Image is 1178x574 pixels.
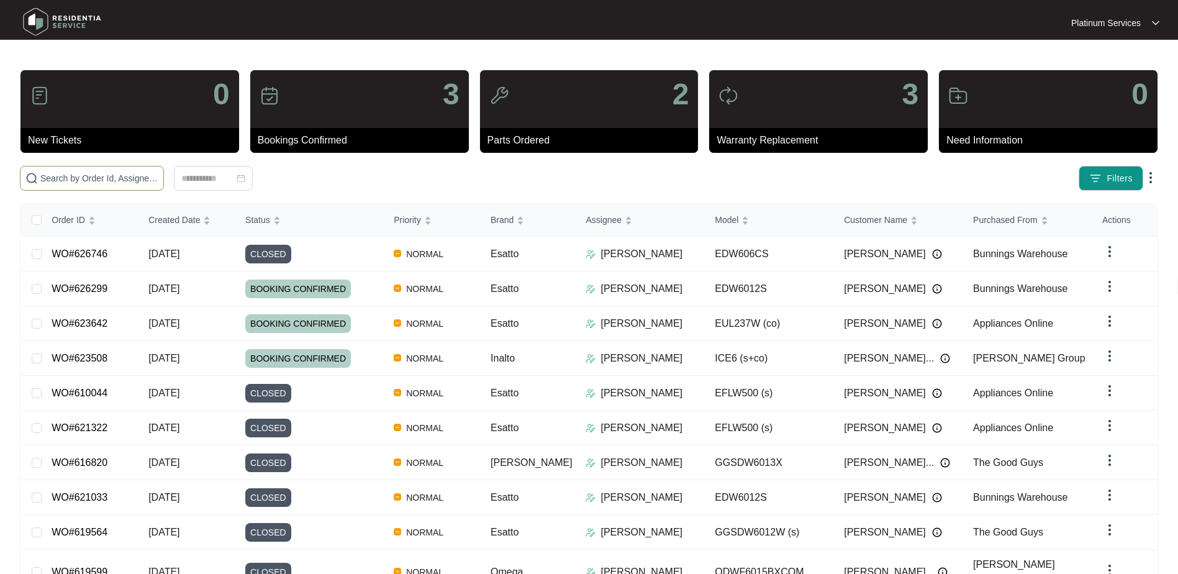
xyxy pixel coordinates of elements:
[394,354,401,362] img: Vercel Logo
[1107,172,1133,185] span: Filters
[52,388,107,398] a: WO#610044
[844,525,926,540] span: [PERSON_NAME]
[844,213,907,227] span: Customer Name
[394,285,401,292] img: Vercel Logo
[401,421,448,435] span: NORMAL
[245,280,351,298] span: BOOKING CONFIRMED
[28,133,239,148] p: New Tickets
[52,283,107,294] a: WO#626299
[932,527,942,537] img: Info icon
[705,445,834,480] td: GGSDW6013X
[1102,418,1117,433] img: dropdown arrow
[600,316,682,331] p: [PERSON_NAME]
[258,133,469,148] p: Bookings Confirmed
[401,281,448,296] span: NORMAL
[401,247,448,262] span: NORMAL
[973,527,1043,537] span: The Good Guys
[148,318,179,329] span: [DATE]
[705,204,834,237] th: Model
[1102,522,1117,537] img: dropdown arrow
[705,271,834,306] td: EDW6012S
[491,527,519,537] span: Esatto
[586,493,596,503] img: Assigner Icon
[148,527,179,537] span: [DATE]
[245,213,270,227] span: Status
[30,86,50,106] img: icon
[19,3,106,40] img: residentia service logo
[834,204,963,237] th: Customer Name
[844,316,926,331] span: [PERSON_NAME]
[52,422,107,433] a: WO#621322
[586,284,596,294] img: Assigner Icon
[705,376,834,411] td: EFLW500 (s)
[600,455,682,470] p: [PERSON_NAME]
[844,351,934,366] span: [PERSON_NAME]...
[235,204,384,237] th: Status
[148,422,179,433] span: [DATE]
[401,316,448,331] span: NORMAL
[1102,314,1117,329] img: dropdown arrow
[973,353,1085,363] span: [PERSON_NAME] Group
[52,318,107,329] a: WO#623642
[401,455,448,470] span: NORMAL
[932,423,942,433] img: Info icon
[940,353,950,363] img: Info icon
[213,80,230,109] p: 0
[1102,279,1117,294] img: dropdown arrow
[491,422,519,433] span: Esatto
[394,528,401,535] img: Vercel Logo
[844,455,934,470] span: [PERSON_NAME]...
[844,386,926,401] span: [PERSON_NAME]
[443,80,460,109] p: 3
[715,213,738,227] span: Model
[705,306,834,341] td: EUL237W (co)
[487,133,699,148] p: Parts Ordered
[705,237,834,271] td: EDW606CS
[491,248,519,259] span: Esatto
[973,283,1067,294] span: Bunnings Warehouse
[148,388,179,398] span: [DATE]
[586,388,596,398] img: Assigner Icon
[973,457,1043,468] span: The Good Guys
[586,249,596,259] img: Assigner Icon
[148,492,179,503] span: [DATE]
[394,424,401,431] img: Vercel Logo
[401,490,448,505] span: NORMAL
[52,248,107,259] a: WO#626746
[586,527,596,537] img: Assigner Icon
[401,525,448,540] span: NORMAL
[52,213,85,227] span: Order ID
[489,86,509,106] img: icon
[491,283,519,294] span: Esatto
[52,492,107,503] a: WO#621033
[586,213,622,227] span: Assignee
[1102,453,1117,468] img: dropdown arrow
[245,523,291,542] span: CLOSED
[1102,488,1117,503] img: dropdown arrow
[394,319,401,327] img: Vercel Logo
[481,204,576,237] th: Brand
[138,204,235,237] th: Created Date
[902,80,918,109] p: 3
[1089,172,1102,184] img: filter icon
[586,423,596,433] img: Assigner Icon
[148,457,179,468] span: [DATE]
[384,204,481,237] th: Priority
[932,284,942,294] img: Info icon
[673,80,689,109] p: 2
[1102,244,1117,259] img: dropdown arrow
[491,388,519,398] span: Esatto
[932,388,942,398] img: Info icon
[1102,348,1117,363] img: dropdown arrow
[600,525,682,540] p: [PERSON_NAME]
[1102,383,1117,398] img: dropdown arrow
[148,213,200,227] span: Created Date
[973,248,1067,259] span: Bunnings Warehouse
[491,492,519,503] span: Esatto
[844,281,926,296] span: [PERSON_NAME]
[245,384,291,403] span: CLOSED
[52,353,107,363] a: WO#623508
[973,388,1053,398] span: Appliances Online
[932,493,942,503] img: Info icon
[1079,166,1143,191] button: filter iconFilters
